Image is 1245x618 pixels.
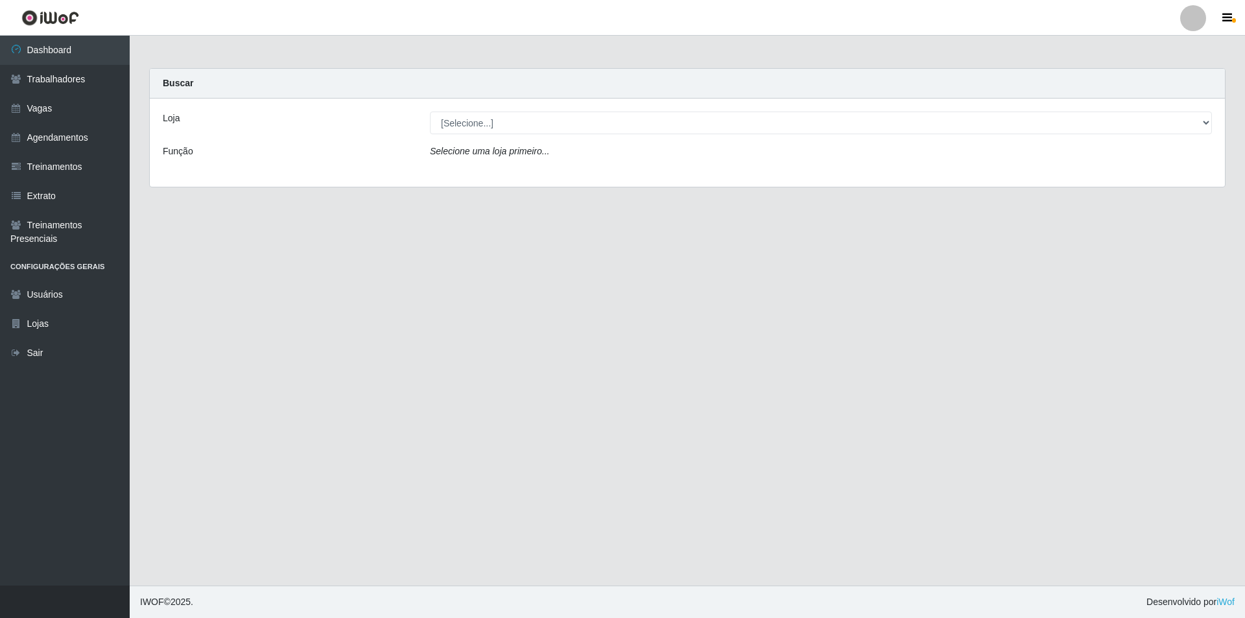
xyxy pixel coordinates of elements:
span: © 2025 . [140,595,193,609]
img: CoreUI Logo [21,10,79,26]
i: Selecione uma loja primeiro... [430,146,549,156]
label: Loja [163,112,180,125]
span: Desenvolvido por [1146,595,1235,609]
strong: Buscar [163,78,193,88]
label: Função [163,145,193,158]
span: IWOF [140,597,164,607]
a: iWof [1216,597,1235,607]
